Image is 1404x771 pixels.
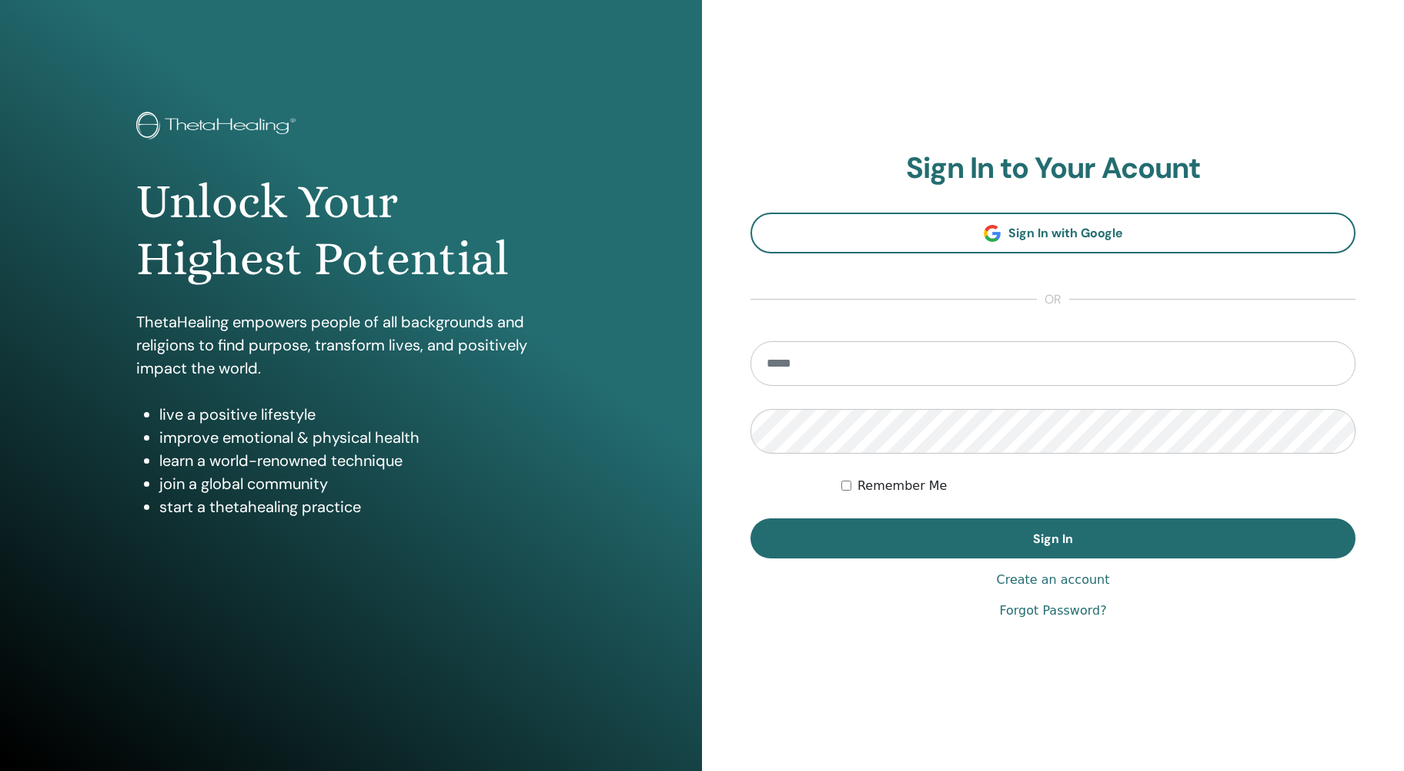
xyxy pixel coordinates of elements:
[1008,225,1123,241] span: Sign In with Google
[159,472,566,495] li: join a global community
[996,571,1109,589] a: Create an account
[999,602,1106,620] a: Forgot Password?
[1033,531,1073,547] span: Sign In
[136,310,566,380] p: ThetaHealing empowers people of all backgrounds and religions to find purpose, transform lives, a...
[159,403,566,426] li: live a positive lifestyle
[159,449,566,472] li: learn a world-renowned technique
[841,477,1356,495] div: Keep me authenticated indefinitely or until I manually logout
[857,477,948,495] label: Remember Me
[750,151,1356,186] h2: Sign In to Your Acount
[750,213,1356,253] a: Sign In with Google
[136,173,566,288] h1: Unlock Your Highest Potential
[159,426,566,449] li: improve emotional & physical health
[750,518,1356,558] button: Sign In
[159,495,566,518] li: start a thetahealing practice
[1037,290,1069,309] span: or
